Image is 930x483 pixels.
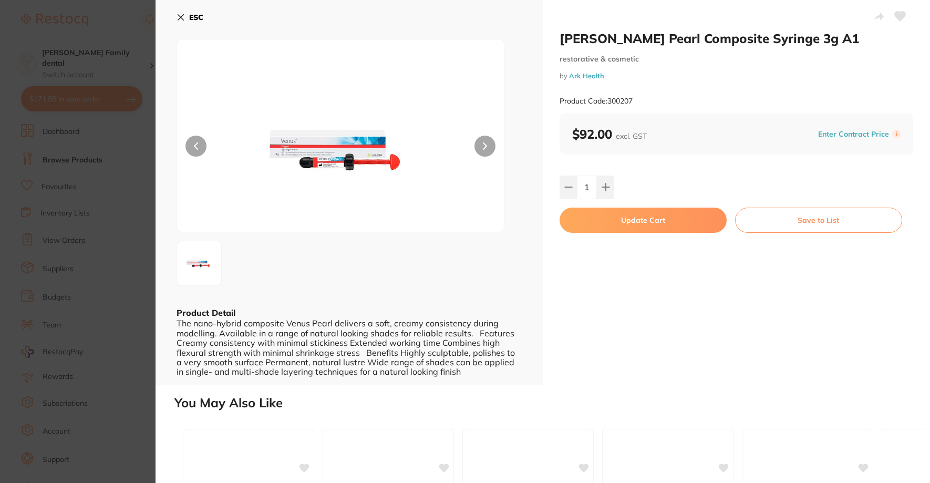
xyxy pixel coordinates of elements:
button: ESC [177,8,203,26]
button: Update Cart [560,208,727,233]
h2: [PERSON_NAME] Pearl Composite Syringe 3g A1 [560,30,913,46]
b: ESC [189,13,203,22]
div: The nano-hybrid composite Venus Pearl delivers a soft, creamy consistency during modelling. Avail... [177,318,522,376]
small: by [560,72,913,80]
img: ay8zMDAyMDctanBn [242,66,438,232]
button: Enter Contract Price [815,129,892,139]
b: $92.00 [572,126,647,142]
span: excl. GST [616,131,647,141]
small: restorative & cosmetic [560,55,913,64]
img: ay8zMDAyMDctanBn [180,244,218,282]
b: Product Detail [177,307,235,318]
small: Product Code: 300207 [560,97,633,106]
button: Save to List [735,208,902,233]
label: i [892,130,901,138]
a: Ark Health [569,71,604,80]
h2: You May Also Like [174,396,926,410]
